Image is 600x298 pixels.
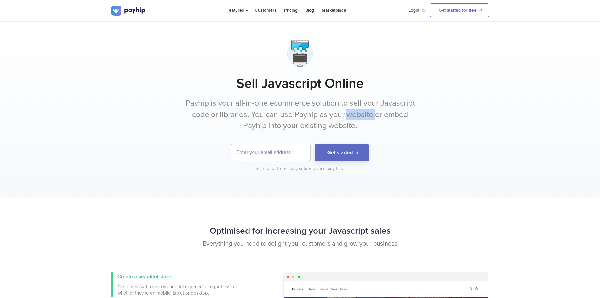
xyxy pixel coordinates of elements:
span: • [310,166,311,171]
div: Cancel any time [313,166,344,172]
p: Payhip is your all-in-one ecommerce solution to sell your Javascript code or libraries. You can u... [182,98,418,131]
span: • [285,166,287,171]
a: Get started for free [430,3,489,17]
button: Get started [315,144,369,161]
span: Create a beautiful store [117,273,171,280]
div: Signup for free [256,166,287,172]
span: Features [226,8,247,13]
h1: Sell Javascript Online [111,76,489,91]
a: Create a beautiful store Customers will have a wonderful experience regardless of whether they're... [111,272,237,297]
div: Easy setup [289,166,312,172]
p: Everything you need to delight your customers and grow your business [111,239,489,248]
h2: Optimised for increasing your Javascript sales [111,223,489,239]
img: app-coding-fqfu0c0hj7f8nwbed0lqr.png [284,38,316,69]
input: Enter your email address [231,144,310,161]
img: logo.svg [111,6,146,16]
span: Customers will have a wonderful experience regardless of whether they're on mobile, tablet or des... [117,283,237,296]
